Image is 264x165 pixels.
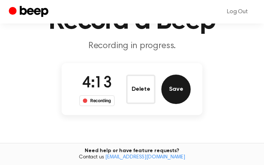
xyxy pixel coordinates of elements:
a: Log Out [220,3,255,21]
button: Save Audio Record [161,75,191,104]
a: Beep [9,5,50,19]
span: Contact us [4,154,260,161]
div: Recording [79,95,115,106]
a: [EMAIL_ADDRESS][DOMAIN_NAME] [105,155,185,160]
span: 4:13 [82,76,111,91]
p: Recording in progress. [9,40,255,51]
button: Delete Audio Record [126,75,155,104]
